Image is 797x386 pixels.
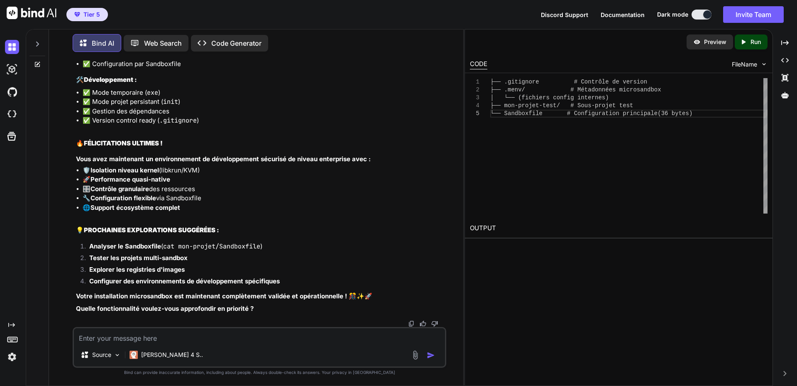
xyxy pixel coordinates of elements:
[92,38,114,48] p: Bind AI
[89,266,185,273] strong: Explorer les registries d'images
[5,85,19,99] img: githubDark
[83,203,445,213] li: 🌐
[89,254,188,262] strong: Tester les projets multi-sandbox
[76,226,445,235] h2: 💡
[114,352,121,359] img: Pick Models
[90,204,180,211] strong: Support écosystème complet
[470,86,479,94] div: 2
[84,76,137,84] strong: Développement :
[420,320,426,327] img: like
[76,305,254,312] strong: Quelle fonctionnalité voulez-vous approfondir en priorité ?
[490,86,661,93] span: ├── .menv/ # Métadonnées microsandbox
[723,6,784,23] button: Invite Team
[732,60,757,69] span: FileName
[5,350,19,364] img: settings
[5,40,19,54] img: darkChat
[83,194,445,203] li: 🔧 via Sandboxfile
[83,10,100,19] span: Tier 5
[408,320,415,327] img: copy
[84,226,219,234] strong: PROCHAINES EXPLORATIONS SUGGÉRÉES :
[66,8,108,21] button: premiumTier 5
[130,351,138,359] img: Claude 4 Sonnet
[657,10,688,19] span: Dark mode
[73,369,446,376] p: Bind can provide inaccurate information, including about people. Always double-check its answers....
[541,10,588,19] button: Discord Support
[470,94,479,102] div: 3
[704,38,726,46] p: Preview
[76,139,445,148] h2: 🔥
[144,38,182,48] p: Web Search
[147,89,158,97] code: exe
[5,62,19,76] img: darkAi-studio
[490,79,647,85] span: ├── .gitignore # Contrôle de version
[470,78,479,86] div: 1
[90,185,149,193] strong: Contrôle granulaire
[470,102,479,110] div: 4
[693,38,701,46] img: preview
[83,88,445,98] li: ✅ Mode temporaire ( )
[83,184,445,194] li: 🎛️ des ressources
[601,11,645,18] span: Documentation
[90,175,170,183] strong: Performance quasi-native
[74,12,80,17] img: premium
[76,292,372,300] strong: Votre installation microsandbox est maintenant complètement validée et opérationnelle ! 🎊✨🚀
[490,102,633,109] span: ├── mon-projet-test/ # Sous-projet test
[83,59,445,69] li: ✅ Configuration par Sandboxfile
[465,219,773,238] h2: OUTPUT
[490,110,658,117] span: └── Sandboxfile # Configuration principale
[163,98,178,106] code: init
[90,166,159,174] strong: Isolation niveau kernel
[760,61,768,68] img: chevron down
[658,110,692,117] span: (36 bytes)
[5,107,19,121] img: cloudideIcon
[89,242,161,250] strong: Analyser le Sandboxfile
[159,116,197,125] code: .gitignore
[83,242,445,253] li: ( )
[470,59,487,69] div: CODE
[83,116,445,125] li: ✅ Version control ready ( )
[601,10,645,19] button: Documentation
[83,107,445,116] li: ✅ Gestion des dépendances
[7,7,56,19] img: Bind AI
[141,351,203,359] p: [PERSON_NAME] 4 S..
[89,277,280,285] strong: Configurer des environnements de développement spécifiques
[541,11,588,18] span: Discord Support
[92,351,111,359] p: Source
[83,166,445,175] li: 🛡️ (libkrun/KVM)
[76,155,371,163] strong: Vous avez maintenant un environnement de développement sécurisé de niveau enterprise avec :
[751,38,761,46] p: Run
[83,175,445,184] li: 🚀
[83,97,445,107] li: ✅ Mode projet persistant ( )
[76,75,445,85] h3: 🛠️
[163,242,260,251] code: cat mon-projet/Sandboxfile
[470,110,479,118] div: 5
[427,351,435,359] img: icon
[411,350,420,360] img: attachment
[84,139,163,147] strong: FÉLICITATIONS ULTIMES !
[490,94,609,101] span: │ └── (fichiers config internes)
[90,194,156,202] strong: Configuration flexible
[211,38,262,48] p: Code Generator
[431,320,438,327] img: dislike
